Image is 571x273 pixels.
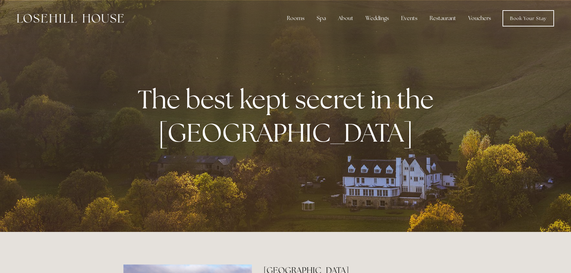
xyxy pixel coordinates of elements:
a: Book Your Stay [503,10,554,26]
div: Weddings [360,12,394,25]
strong: The best kept secret in the [GEOGRAPHIC_DATA] [138,83,439,149]
div: Events [396,12,423,25]
div: About [333,12,359,25]
div: Spa [311,12,331,25]
div: Rooms [281,12,310,25]
img: Losehill House [17,14,124,23]
div: Restaurant [424,12,461,25]
a: Vouchers [463,12,496,25]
